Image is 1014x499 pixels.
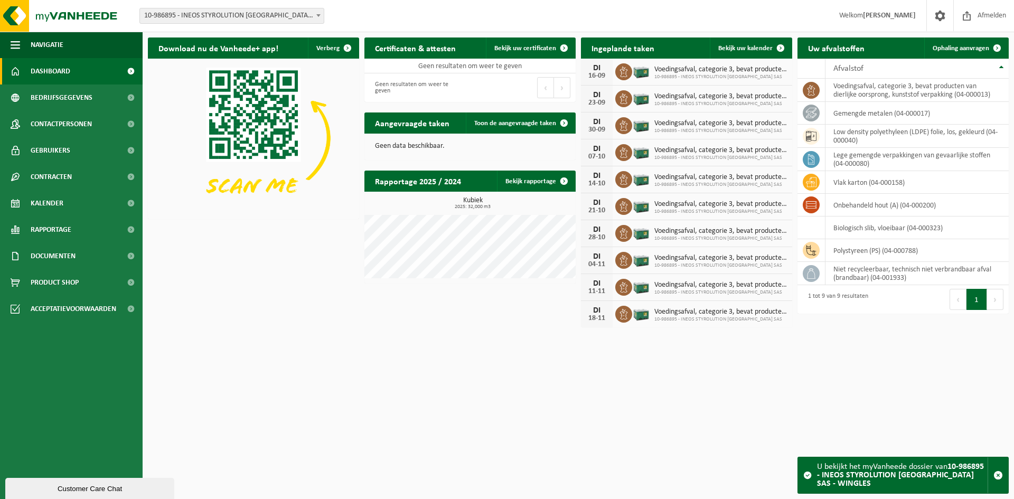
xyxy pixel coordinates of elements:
td: vlak karton (04-000158) [825,171,1009,194]
div: 28-10 [586,234,607,241]
div: DI [586,64,607,72]
td: Geen resultaten om weer te geven [364,59,576,73]
span: 10-986895 - INEOS STYROLUTION [GEOGRAPHIC_DATA] SAS [654,101,787,107]
div: Geen resultaten om weer te geven [370,76,465,99]
div: 14-10 [586,180,607,187]
button: Previous [537,77,554,98]
td: polystyreen (PS) (04-000788) [825,239,1009,262]
span: 10-986895 - INEOS STYROLUTION FRANCE SAS - WINGLES [139,8,324,24]
td: onbehandeld hout (A) (04-000200) [825,194,1009,216]
span: Voedingsafval, categorie 3, bevat producten van dierlijke oorsprong, kunststof v... [654,92,787,101]
h3: Kubiek [370,197,576,210]
span: Voedingsafval, categorie 3, bevat producten van dierlijke oorsprong, kunststof v... [654,308,787,316]
span: Ophaling aanvragen [933,45,989,52]
span: Voedingsafval, categorie 3, bevat producten van dierlijke oorsprong, kunststof v... [654,173,787,182]
img: PB-LB-0680-HPE-GN-01 [632,223,650,241]
span: Navigatie [31,32,63,58]
span: 10-986895 - INEOS STYROLUTION [GEOGRAPHIC_DATA] SAS [654,262,787,269]
div: 04-11 [586,261,607,268]
span: 10-986895 - INEOS STYROLUTION [GEOGRAPHIC_DATA] SAS [654,182,787,188]
button: Next [987,289,1003,310]
div: DI [586,306,607,315]
span: 10-986895 - INEOS STYROLUTION [GEOGRAPHIC_DATA] SAS [654,209,787,215]
td: voedingsafval, categorie 3, bevat producten van dierlijke oorsprong, kunststof verpakking (04-000... [825,79,1009,102]
span: Product Shop [31,269,79,296]
div: DI [586,199,607,207]
p: Geen data beschikbaar. [375,143,565,150]
span: Bekijk uw certificaten [494,45,556,52]
div: DI [586,118,607,126]
h2: Uw afvalstoffen [797,37,875,58]
h2: Aangevraagde taken [364,112,460,133]
span: 2025: 32,000 m3 [370,204,576,210]
span: Documenten [31,243,76,269]
span: Rapportage [31,216,71,243]
img: PB-LB-0680-HPE-GN-01 [632,62,650,80]
span: 10-986895 - INEOS STYROLUTION [GEOGRAPHIC_DATA] SAS [654,289,787,296]
a: Bekijk uw kalender [710,37,791,59]
span: Voedingsafval, categorie 3, bevat producten van dierlijke oorsprong, kunststof v... [654,146,787,155]
strong: [PERSON_NAME] [863,12,916,20]
span: Voedingsafval, categorie 3, bevat producten van dierlijke oorsprong, kunststof v... [654,119,787,128]
img: PB-LB-0680-HPE-GN-01 [632,143,650,161]
span: 10-986895 - INEOS STYROLUTION [GEOGRAPHIC_DATA] SAS [654,128,787,134]
span: 10-986895 - INEOS STYROLUTION [GEOGRAPHIC_DATA] SAS [654,74,787,80]
strong: 10-986895 - INEOS STYROLUTION [GEOGRAPHIC_DATA] SAS - WINGLES [817,463,984,488]
a: Bekijk rapportage [497,171,575,192]
a: Toon de aangevraagde taken [466,112,575,134]
h2: Ingeplande taken [581,37,665,58]
span: Contactpersonen [31,111,92,137]
img: PB-LB-0680-HPE-GN-01 [632,89,650,107]
span: Gebruikers [31,137,70,164]
div: 18-11 [586,315,607,322]
span: Contracten [31,164,72,190]
span: Afvalstof [833,64,863,73]
a: Bekijk uw certificaten [486,37,575,59]
img: PB-LB-0680-HPE-GN-01 [632,304,650,322]
span: Verberg [316,45,340,52]
button: Verberg [308,37,358,59]
div: DI [586,145,607,153]
div: DI [586,91,607,99]
div: 1 tot 9 van 9 resultaten [803,288,868,311]
span: Voedingsafval, categorie 3, bevat producten van dierlijke oorsprong, kunststof v... [654,281,787,289]
img: PB-LB-0680-HPE-GN-01 [632,116,650,134]
button: Next [554,77,570,98]
td: lege gemengde verpakkingen van gevaarlijke stoffen (04-000080) [825,148,1009,171]
span: 10-986895 - INEOS STYROLUTION [GEOGRAPHIC_DATA] SAS [654,316,787,323]
td: biologisch slib, vloeibaar (04-000323) [825,216,1009,239]
div: 23-09 [586,99,607,107]
div: DI [586,252,607,261]
td: gemengde metalen (04-000017) [825,102,1009,125]
img: PB-LB-0680-HPE-GN-01 [632,170,650,187]
h2: Certificaten & attesten [364,37,466,58]
span: Kalender [31,190,63,216]
img: Download de VHEPlus App [148,59,359,217]
div: DI [586,279,607,288]
div: 16-09 [586,72,607,80]
span: Voedingsafval, categorie 3, bevat producten van dierlijke oorsprong, kunststof v... [654,227,787,236]
span: 10-986895 - INEOS STYROLUTION [GEOGRAPHIC_DATA] SAS [654,155,787,161]
span: 10-986895 - INEOS STYROLUTION FRANCE SAS - WINGLES [140,8,324,23]
div: DI [586,172,607,180]
span: Bedrijfsgegevens [31,84,92,111]
img: PB-LB-0680-HPE-GN-01 [632,196,650,214]
span: Voedingsafval, categorie 3, bevat producten van dierlijke oorsprong, kunststof v... [654,65,787,74]
span: Toon de aangevraagde taken [474,120,556,127]
div: 11-11 [586,288,607,295]
span: Voedingsafval, categorie 3, bevat producten van dierlijke oorsprong, kunststof v... [654,254,787,262]
span: Dashboard [31,58,70,84]
div: 30-09 [586,126,607,134]
span: 10-986895 - INEOS STYROLUTION [GEOGRAPHIC_DATA] SAS [654,236,787,242]
a: Ophaling aanvragen [924,37,1008,59]
span: Bekijk uw kalender [718,45,773,52]
div: DI [586,225,607,234]
td: low density polyethyleen (LDPE) folie, los, gekleurd (04-000040) [825,125,1009,148]
span: Acceptatievoorwaarden [31,296,116,322]
h2: Rapportage 2025 / 2024 [364,171,472,191]
span: Voedingsafval, categorie 3, bevat producten van dierlijke oorsprong, kunststof v... [654,200,787,209]
iframe: chat widget [5,476,176,499]
button: 1 [966,289,987,310]
button: Previous [950,289,966,310]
